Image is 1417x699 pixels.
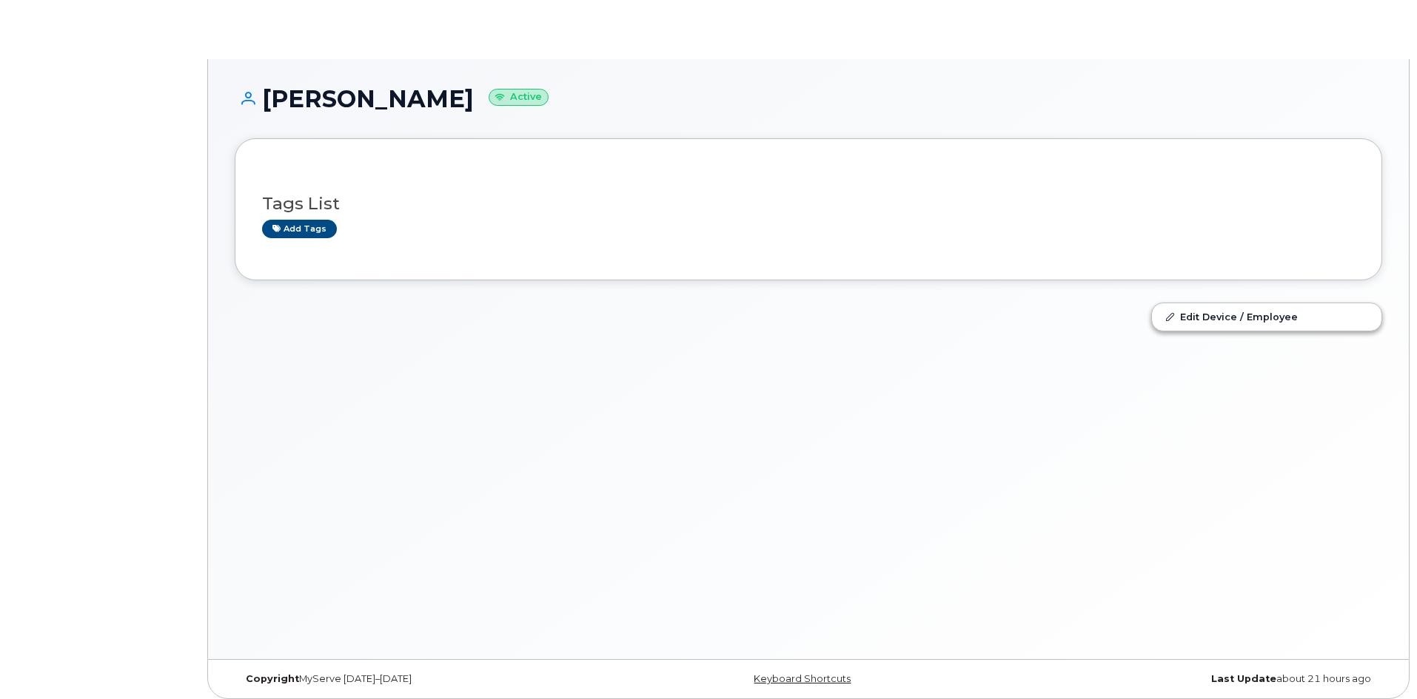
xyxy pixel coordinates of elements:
a: Keyboard Shortcuts [754,673,851,684]
a: Add tags [262,220,337,238]
div: about 21 hours ago [999,673,1382,685]
strong: Last Update [1211,673,1276,684]
strong: Copyright [246,673,299,684]
h3: Tags List [262,195,1355,213]
div: MyServe [DATE]–[DATE] [235,673,617,685]
a: Edit Device / Employee [1152,303,1381,330]
small: Active [489,89,549,106]
h1: [PERSON_NAME] [235,86,1382,112]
